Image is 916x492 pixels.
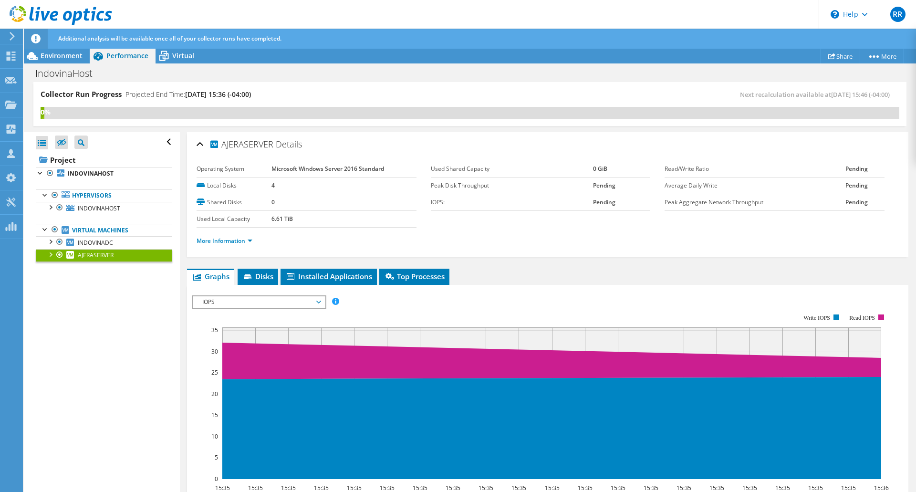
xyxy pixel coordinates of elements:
[808,484,823,492] text: 15:35
[860,49,904,63] a: More
[479,484,493,492] text: 15:35
[593,181,615,189] b: Pending
[644,484,658,492] text: 15:35
[215,475,218,483] text: 0
[248,484,263,492] text: 15:35
[36,202,172,214] a: INDOVINAHOST
[413,484,427,492] text: 15:35
[347,484,362,492] text: 15:35
[41,107,44,117] div: 0%
[36,236,172,249] a: INDOVINADC
[68,169,114,178] b: INDOVINAHOST
[850,314,875,321] text: Read IOPS
[106,51,148,60] span: Performance
[874,484,889,492] text: 15:36
[215,484,230,492] text: 15:35
[172,51,194,60] span: Virtual
[78,251,114,259] span: AJERASERVER
[742,484,757,492] text: 15:35
[36,167,172,180] a: INDOVINAHOST
[31,68,107,79] h1: IndovinaHost
[890,7,906,22] span: RR
[271,215,293,223] b: 6.61 TiB
[211,326,218,334] text: 35
[211,411,218,419] text: 15
[665,164,845,174] label: Read/Write Ratio
[36,249,172,262] a: AJERASERVER
[665,198,845,207] label: Peak Aggregate Network Throughput
[821,49,860,63] a: Share
[511,484,526,492] text: 15:35
[740,90,895,99] span: Next recalculation available at
[831,10,839,19] svg: \n
[845,198,868,206] b: Pending
[431,164,593,174] label: Used Shared Capacity
[431,181,593,190] label: Peak Disk Throughput
[803,314,830,321] text: Write IOPS
[197,237,252,245] a: More Information
[209,138,273,149] span: AJERASERVER
[78,239,113,247] span: INDOVINADC
[36,152,172,167] a: Project
[281,484,296,492] text: 15:35
[677,484,691,492] text: 15:35
[285,272,372,281] span: Installed Applications
[611,484,625,492] text: 15:35
[380,484,395,492] text: 15:35
[845,165,868,173] b: Pending
[545,484,560,492] text: 15:35
[593,198,615,206] b: Pending
[665,181,845,190] label: Average Daily Write
[211,390,218,398] text: 20
[36,224,172,236] a: Virtual Machines
[271,181,275,189] b: 4
[271,198,275,206] b: 0
[197,164,271,174] label: Operating System
[198,296,320,308] span: IOPS
[211,347,218,356] text: 30
[211,432,218,440] text: 10
[841,484,856,492] text: 15:35
[314,484,329,492] text: 15:35
[41,51,83,60] span: Environment
[192,272,229,281] span: Graphs
[446,484,460,492] text: 15:35
[197,198,271,207] label: Shared Disks
[775,484,790,492] text: 15:35
[276,138,302,150] span: Details
[845,181,868,189] b: Pending
[58,34,281,42] span: Additional analysis will be available once all of your collector runs have completed.
[185,90,251,99] span: [DATE] 15:36 (-04:00)
[831,90,890,99] span: [DATE] 15:46 (-04:00)
[242,272,273,281] span: Disks
[211,368,218,377] text: 25
[215,453,218,461] text: 5
[578,484,593,492] text: 15:35
[36,189,172,202] a: Hypervisors
[384,272,445,281] span: Top Processes
[709,484,724,492] text: 15:35
[197,214,271,224] label: Used Local Capacity
[78,204,120,212] span: INDOVINAHOST
[125,89,251,100] h4: Projected End Time:
[431,198,593,207] label: IOPS:
[593,165,607,173] b: 0 GiB
[197,181,271,190] label: Local Disks
[271,165,384,173] b: Microsoft Windows Server 2016 Standard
